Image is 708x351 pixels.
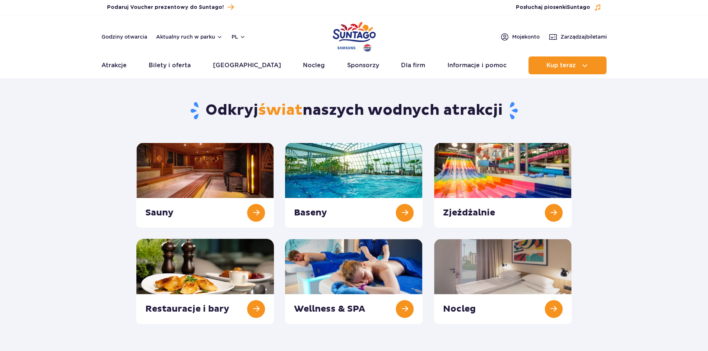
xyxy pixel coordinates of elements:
h1: Odkryj naszych wodnych atrakcji [136,101,572,120]
span: Kup teraz [546,62,576,69]
a: Atrakcje [101,56,127,74]
a: Bilety i oferta [149,56,191,74]
button: pl [232,33,246,40]
a: Informacje i pomoc [447,56,507,74]
span: Suntago [567,5,590,10]
span: Posłuchaj piosenki [516,4,590,11]
button: Kup teraz [528,56,607,74]
a: Mojekonto [500,32,540,41]
span: świat [258,101,303,120]
a: [GEOGRAPHIC_DATA] [213,56,281,74]
a: Podaruj Voucher prezentowy do Suntago! [107,2,234,12]
button: Aktualny ruch w parku [156,34,223,40]
a: Nocleg [303,56,325,74]
span: Podaruj Voucher prezentowy do Suntago! [107,4,224,11]
a: Godziny otwarcia [101,33,147,40]
span: Zarządzaj biletami [560,33,607,40]
a: Dla firm [401,56,425,74]
span: Moje konto [512,33,540,40]
a: Park of Poland [333,19,376,53]
a: Zarządzajbiletami [549,32,607,41]
button: Posłuchaj piosenkiSuntago [516,4,601,11]
a: Sponsorzy [347,56,379,74]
